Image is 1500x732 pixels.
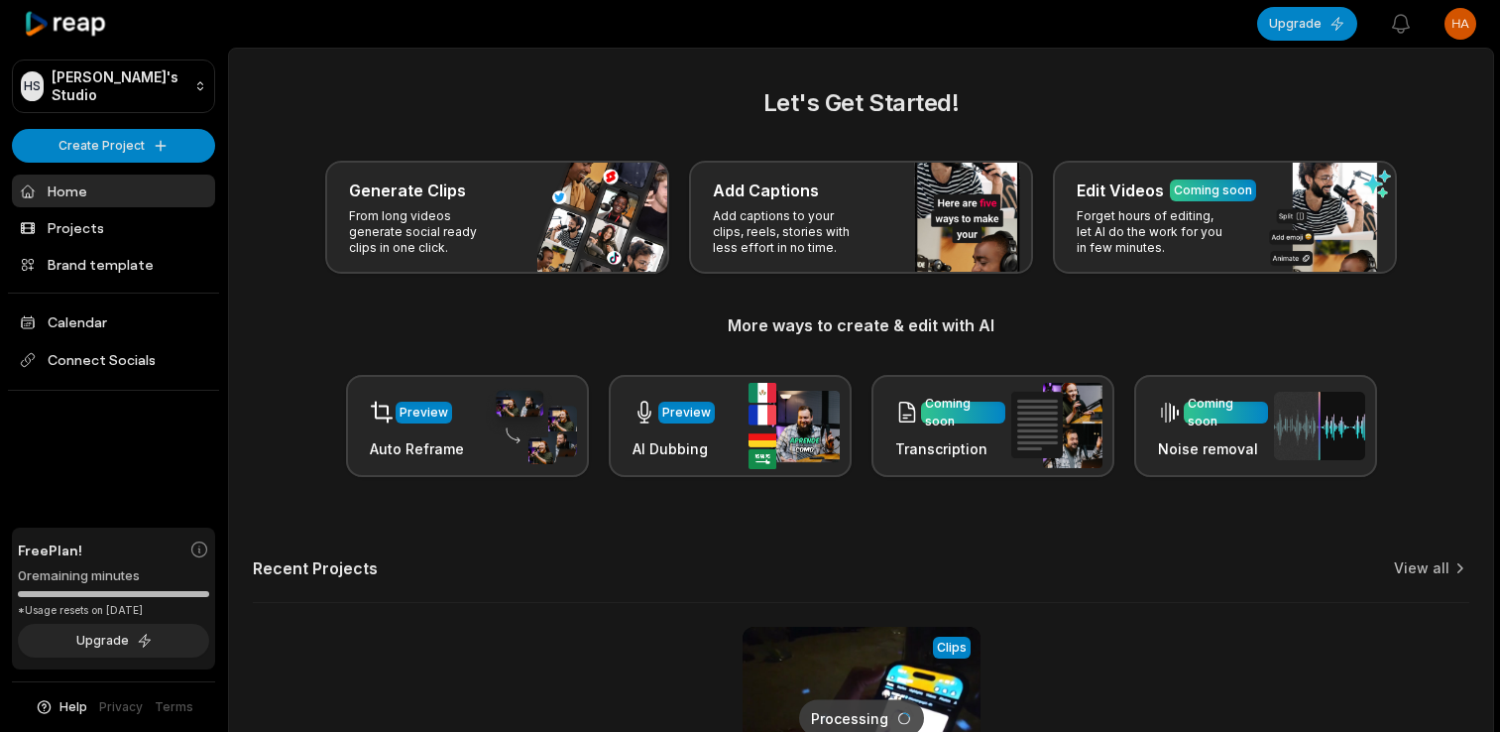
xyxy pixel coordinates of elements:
p: Add captions to your clips, reels, stories with less effort in no time. [713,208,866,256]
span: Free Plan! [18,540,82,560]
button: Upgrade [18,624,209,658]
h3: Noise removal [1158,438,1268,459]
div: HS [21,71,44,101]
div: Preview [400,404,448,422]
h2: Recent Projects [253,558,378,578]
p: From long videos generate social ready clips in one click. [349,208,503,256]
h3: Edit Videos [1077,179,1164,202]
button: Upgrade [1257,7,1357,41]
a: Privacy [99,698,143,716]
div: Coming soon [1188,395,1264,430]
h3: Transcription [895,438,1005,459]
div: Preview [662,404,711,422]
img: auto_reframe.png [486,388,577,465]
div: Coming soon [925,395,1001,430]
div: 0 remaining minutes [18,566,209,586]
div: *Usage resets on [DATE] [18,603,209,618]
button: Help [35,698,87,716]
h3: Add Captions [713,179,819,202]
h3: More ways to create & edit with AI [253,313,1469,337]
a: Projects [12,211,215,244]
img: transcription.png [1011,383,1102,468]
img: ai_dubbing.png [749,383,840,469]
button: Create Project [12,129,215,163]
a: Calendar [12,305,215,338]
span: Connect Socials [12,342,215,378]
h2: Let's Get Started! [253,85,1469,121]
h3: AI Dubbing [633,438,715,459]
a: Home [12,175,215,207]
a: Terms [155,698,193,716]
h3: Auto Reframe [370,438,464,459]
div: Coming soon [1174,182,1252,199]
p: Forget hours of editing, let AI do the work for you in few minutes. [1077,208,1230,256]
a: View all [1394,558,1449,578]
span: Help [59,698,87,716]
img: noise_removal.png [1274,392,1365,460]
h3: Generate Clips [349,179,466,202]
p: [PERSON_NAME]'s Studio [52,68,186,104]
a: Brand template [12,248,215,281]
